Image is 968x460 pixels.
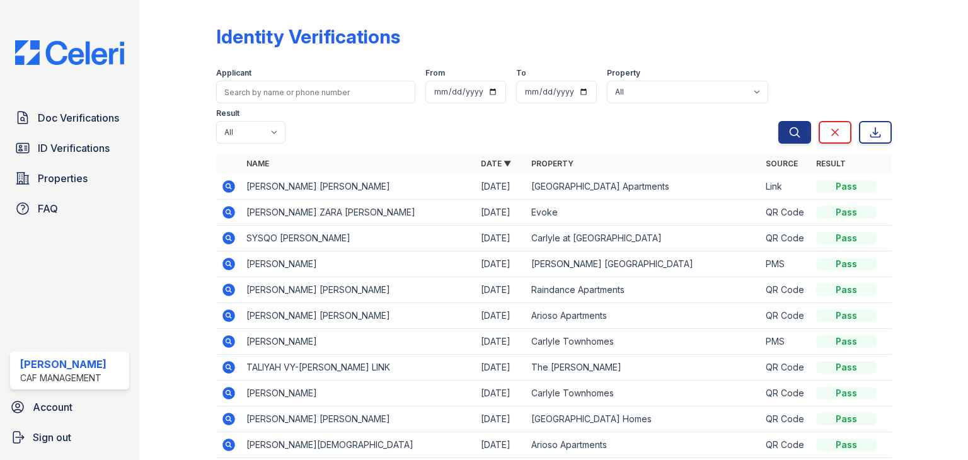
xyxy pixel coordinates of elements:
[526,277,761,303] td: Raindance Apartments
[216,68,251,78] label: Applicant
[526,251,761,277] td: [PERSON_NAME] [GEOGRAPHIC_DATA]
[761,277,811,303] td: QR Code
[816,361,877,374] div: Pass
[761,174,811,200] td: Link
[241,174,476,200] td: [PERSON_NAME] [PERSON_NAME]
[761,303,811,329] td: QR Code
[761,406,811,432] td: QR Code
[476,277,526,303] td: [DATE]
[38,141,110,156] span: ID Verifications
[425,68,445,78] label: From
[816,439,877,451] div: Pass
[38,110,119,125] span: Doc Verifications
[476,303,526,329] td: [DATE]
[5,425,134,450] a: Sign out
[476,174,526,200] td: [DATE]
[816,387,877,400] div: Pass
[20,372,107,384] div: CAF Management
[516,68,526,78] label: To
[38,201,58,216] span: FAQ
[526,303,761,329] td: Arioso Apartments
[216,108,239,118] label: Result
[526,200,761,226] td: Evoke
[241,355,476,381] td: TALIYAH VY-[PERSON_NAME] LINK
[476,200,526,226] td: [DATE]
[246,159,269,168] a: Name
[761,226,811,251] td: QR Code
[816,159,846,168] a: Result
[476,226,526,251] td: [DATE]
[241,432,476,458] td: [PERSON_NAME][DEMOGRAPHIC_DATA]
[216,81,415,103] input: Search by name or phone number
[526,174,761,200] td: [GEOGRAPHIC_DATA] Apartments
[10,166,129,191] a: Properties
[10,196,129,221] a: FAQ
[241,406,476,432] td: [PERSON_NAME] [PERSON_NAME]
[476,381,526,406] td: [DATE]
[241,277,476,303] td: [PERSON_NAME] [PERSON_NAME]
[481,159,511,168] a: Date ▼
[816,180,877,193] div: Pass
[38,171,88,186] span: Properties
[476,251,526,277] td: [DATE]
[5,394,134,420] a: Account
[241,226,476,251] td: SYSQO [PERSON_NAME]
[526,226,761,251] td: Carlyle at [GEOGRAPHIC_DATA]
[526,432,761,458] td: Arioso Apartments
[816,309,877,322] div: Pass
[476,432,526,458] td: [DATE]
[526,381,761,406] td: Carlyle Townhomes
[241,329,476,355] td: [PERSON_NAME]
[216,25,400,48] div: Identity Verifications
[476,406,526,432] td: [DATE]
[607,68,640,78] label: Property
[476,329,526,355] td: [DATE]
[33,430,71,445] span: Sign out
[241,251,476,277] td: [PERSON_NAME]
[476,355,526,381] td: [DATE]
[241,303,476,329] td: [PERSON_NAME] [PERSON_NAME]
[531,159,573,168] a: Property
[20,357,107,372] div: [PERSON_NAME]
[241,200,476,226] td: [PERSON_NAME] ZARA [PERSON_NAME]
[241,381,476,406] td: [PERSON_NAME]
[526,329,761,355] td: Carlyle Townhomes
[10,105,129,130] a: Doc Verifications
[5,40,134,65] img: CE_Logo_Blue-a8612792a0a2168367f1c8372b55b34899dd931a85d93a1a3d3e32e68fde9ad4.png
[761,200,811,226] td: QR Code
[816,206,877,219] div: Pass
[816,284,877,296] div: Pass
[761,251,811,277] td: PMS
[816,413,877,425] div: Pass
[761,355,811,381] td: QR Code
[526,406,761,432] td: [GEOGRAPHIC_DATA] Homes
[816,335,877,348] div: Pass
[761,381,811,406] td: QR Code
[10,135,129,161] a: ID Verifications
[816,258,877,270] div: Pass
[33,400,72,415] span: Account
[766,159,798,168] a: Source
[761,432,811,458] td: QR Code
[526,355,761,381] td: The [PERSON_NAME]
[761,329,811,355] td: PMS
[816,232,877,244] div: Pass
